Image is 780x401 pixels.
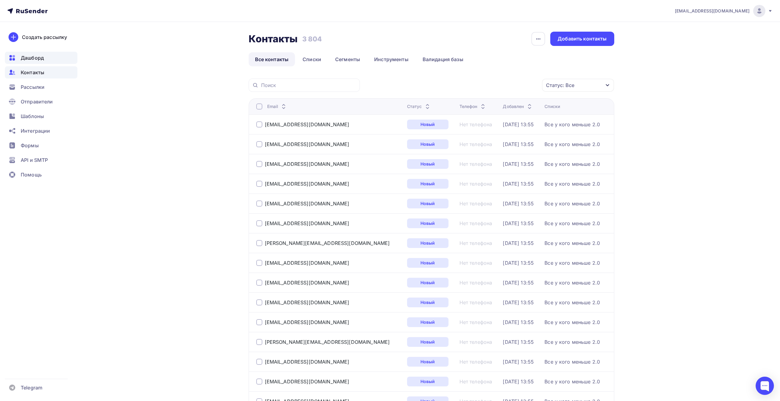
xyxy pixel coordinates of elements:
[407,159,448,169] a: Новый
[265,200,349,207] div: [EMAIL_ADDRESS][DOMAIN_NAME]
[459,141,492,147] div: Нет телефона
[544,299,600,305] a: Все у кого меньше 2.0
[249,33,298,45] h2: Контакты
[5,110,77,122] a: Шаблоны
[267,103,288,110] div: Email
[407,218,448,228] div: Новый
[265,339,390,345] div: [PERSON_NAME][EMAIL_ADDRESS][DOMAIN_NAME]
[544,121,600,127] a: Все у кого меньше 2.0
[544,103,560,110] div: Списки
[544,280,600,286] a: Все у кого меньше 2.0
[265,260,349,266] div: [EMAIL_ADDRESS][DOMAIN_NAME]
[459,161,492,167] a: Нет телефона
[459,359,492,365] a: Нет телефона
[503,141,534,147] a: [DATE] 13:55
[459,319,492,325] a: Нет телефона
[544,260,600,266] div: Все у кого меньше 2.0
[407,179,448,189] a: Новый
[459,260,492,266] a: Нет телефона
[21,54,44,61] span: Дашборд
[265,299,349,305] a: [EMAIL_ADDRESS][DOMAIN_NAME]
[544,220,600,226] a: Все у кого меньше 2.0
[21,69,44,76] span: Контакты
[21,127,50,134] span: Интеграции
[459,339,492,345] a: Нет телефона
[459,220,492,226] a: Нет телефона
[503,121,534,127] div: [DATE] 13:55
[5,81,77,93] a: Рассылки
[407,120,448,129] div: Новый
[296,52,328,66] a: Списки
[407,278,448,288] div: Новый
[265,378,349,385] a: [EMAIL_ADDRESS][DOMAIN_NAME]
[265,161,349,167] a: [EMAIL_ADDRESS][DOMAIN_NAME]
[21,83,44,91] span: Рассылки
[503,200,534,207] div: [DATE] 13:55
[265,220,349,226] a: [EMAIL_ADDRESS][DOMAIN_NAME]
[459,240,492,246] a: Нет телефона
[503,359,534,365] div: [DATE] 13:55
[503,260,534,266] a: [DATE] 13:55
[407,103,431,110] div: Статус
[265,280,349,286] div: [EMAIL_ADDRESS][DOMAIN_NAME]
[265,319,349,325] a: [EMAIL_ADDRESS][DOMAIN_NAME]
[675,5,773,17] a: [EMAIL_ADDRESS][DOMAIN_NAME]
[544,141,600,147] a: Все у кого меньше 2.0
[5,52,77,64] a: Дашборд
[503,240,534,246] a: [DATE] 13:55
[459,200,492,207] a: Нет телефона
[503,378,534,385] div: [DATE] 13:55
[407,317,448,327] a: Новый
[503,161,534,167] a: [DATE] 13:55
[544,378,600,385] a: Все у кого меньше 2.0
[459,299,492,305] a: Нет телефона
[21,171,42,178] span: Помощь
[544,359,600,365] div: Все у кого меньше 2.0
[407,377,448,386] a: Новый
[459,280,492,286] div: Нет телефона
[544,200,600,207] a: Все у кого меньше 2.0
[407,258,448,268] a: Новый
[407,139,448,149] a: Новый
[558,35,607,42] div: Добавить контакты
[261,82,356,89] input: Поиск
[407,298,448,307] a: Новый
[459,181,492,187] a: Нет телефона
[265,141,349,147] a: [EMAIL_ADDRESS][DOMAIN_NAME]
[265,240,390,246] a: [PERSON_NAME][EMAIL_ADDRESS][DOMAIN_NAME]
[503,299,534,305] a: [DATE] 13:55
[503,220,534,226] div: [DATE] 13:55
[503,319,534,325] div: [DATE] 13:55
[407,199,448,208] a: Новый
[459,121,492,127] a: Нет телефона
[544,161,600,167] a: Все у кого меньше 2.0
[407,357,448,367] a: Новый
[5,96,77,108] a: Отправители
[459,378,492,385] a: Нет телефона
[265,121,349,127] a: [EMAIL_ADDRESS][DOMAIN_NAME]
[21,113,44,120] span: Шаблоны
